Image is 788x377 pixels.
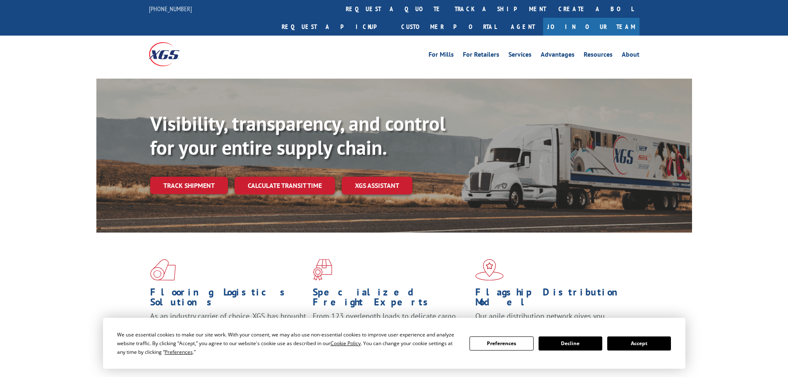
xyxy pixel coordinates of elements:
[475,259,504,281] img: xgs-icon-flagship-distribution-model-red
[313,259,332,281] img: xgs-icon-focused-on-flooring-red
[463,51,499,60] a: For Retailers
[150,110,445,160] b: Visibility, transparency, and control for your entire supply chain.
[622,51,640,60] a: About
[607,336,671,351] button: Accept
[313,287,469,311] h1: Specialized Freight Experts
[584,51,613,60] a: Resources
[117,330,460,356] div: We use essential cookies to make our site work. With your consent, we may also use non-essential ...
[235,177,335,195] a: Calculate transit time
[543,18,640,36] a: Join Our Team
[539,336,602,351] button: Decline
[165,348,193,355] span: Preferences
[150,177,228,194] a: Track shipment
[275,18,395,36] a: Request a pickup
[395,18,503,36] a: Customer Portal
[429,51,454,60] a: For Mills
[503,18,543,36] a: Agent
[313,311,469,348] p: From 123 overlength loads to delicate cargo, our experienced staff knows the best way to move you...
[150,311,306,341] span: As an industry carrier of choice, XGS has brought innovation and dedication to flooring logistics...
[149,5,192,13] a: [PHONE_NUMBER]
[475,287,632,311] h1: Flagship Distribution Model
[541,51,575,60] a: Advantages
[150,287,307,311] h1: Flooring Logistics Solutions
[469,336,533,351] button: Preferences
[331,340,361,347] span: Cookie Policy
[475,311,628,331] span: Our agile distribution network gives you nationwide inventory management on demand.
[342,177,412,195] a: XGS ASSISTANT
[150,259,176,281] img: xgs-icon-total-supply-chain-intelligence-red
[508,51,532,60] a: Services
[103,318,685,369] div: Cookie Consent Prompt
